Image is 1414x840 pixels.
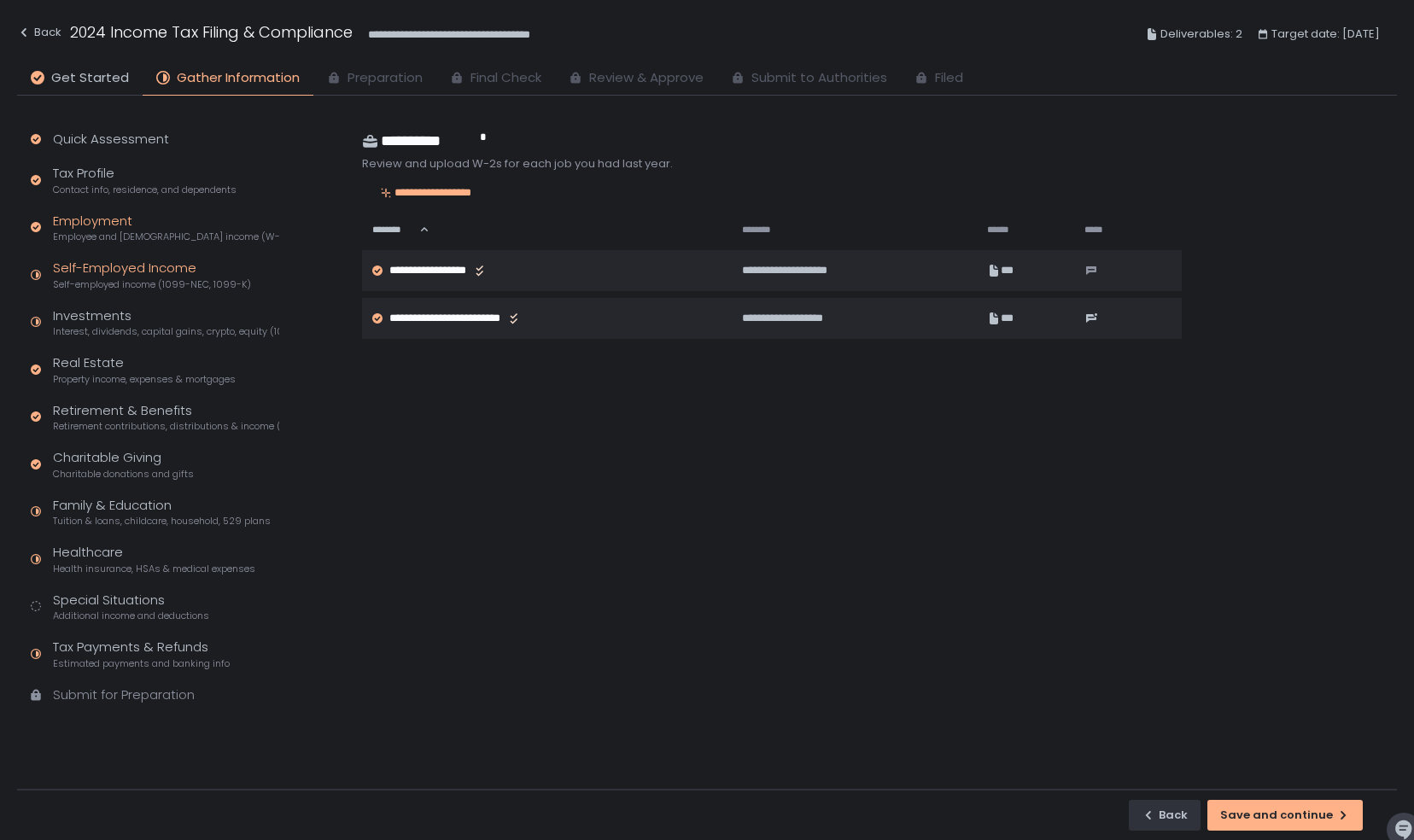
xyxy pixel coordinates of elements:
[53,496,271,528] div: Family & Education
[1160,24,1242,44] span: Deliverables: 2
[53,685,195,705] div: Submit for Preparation
[1271,24,1380,44] span: Target date: [DATE]
[53,373,236,386] span: Property income, expenses & mortgages
[1207,800,1363,831] button: Save and continue
[935,68,963,88] span: Filed
[362,156,1182,172] div: Review and upload W-2s for each job you had last year.
[53,325,279,338] span: Interest, dividends, capital gains, crypto, equity (1099s, K-1s)
[53,401,279,434] div: Retirement & Benefits
[17,20,61,49] button: Back
[70,20,353,44] h1: 2024 Income Tax Filing & Compliance
[17,22,61,43] div: Back
[177,68,300,88] span: Gather Information
[589,68,704,88] span: Review & Approve
[53,353,236,386] div: Real Estate
[53,657,230,670] span: Estimated payments and banking info
[751,68,887,88] span: Submit to Authorities
[53,184,237,196] span: Contact info, residence, and dependents
[53,130,169,149] div: Quick Assessment
[53,591,209,623] div: Special Situations
[470,68,541,88] span: Final Check
[53,306,279,339] div: Investments
[53,420,279,433] span: Retirement contributions, distributions & income (1099-R, 5498)
[53,515,271,528] span: Tuition & loans, childcare, household, 529 plans
[53,468,194,481] span: Charitable donations and gifts
[53,278,251,291] span: Self-employed income (1099-NEC, 1099-K)
[348,68,423,88] span: Preparation
[53,230,279,243] span: Employee and [DEMOGRAPHIC_DATA] income (W-2s)
[53,543,255,575] div: Healthcare
[53,212,279,244] div: Employment
[1142,808,1188,823] div: Back
[51,68,129,88] span: Get Started
[53,638,230,670] div: Tax Payments & Refunds
[53,164,237,196] div: Tax Profile
[53,563,255,575] span: Health insurance, HSAs & medical expenses
[1129,800,1201,831] button: Back
[53,259,251,291] div: Self-Employed Income
[53,610,209,622] span: Additional income and deductions
[1220,808,1350,823] div: Save and continue
[53,448,194,481] div: Charitable Giving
